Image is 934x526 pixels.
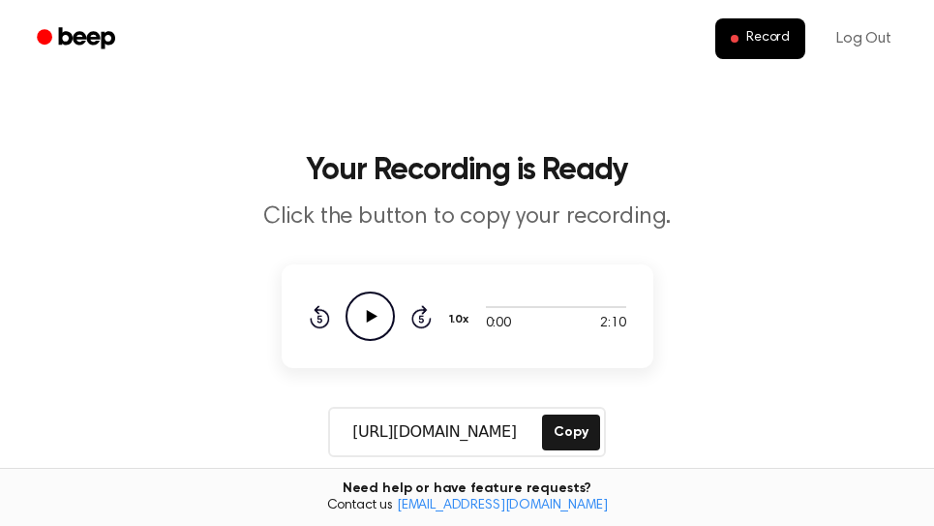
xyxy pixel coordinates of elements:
[397,499,608,512] a: [EMAIL_ADDRESS][DOMAIN_NAME]
[23,155,911,186] h1: Your Recording is Ready
[486,314,511,334] span: 0:00
[715,18,805,59] button: Record
[447,303,476,336] button: 1.0x
[12,498,922,515] span: Contact us
[96,201,839,233] p: Click the button to copy your recording.
[817,15,911,62] a: Log Out
[600,314,625,334] span: 2:10
[23,20,133,58] a: Beep
[746,30,790,47] span: Record
[542,415,599,450] button: Copy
